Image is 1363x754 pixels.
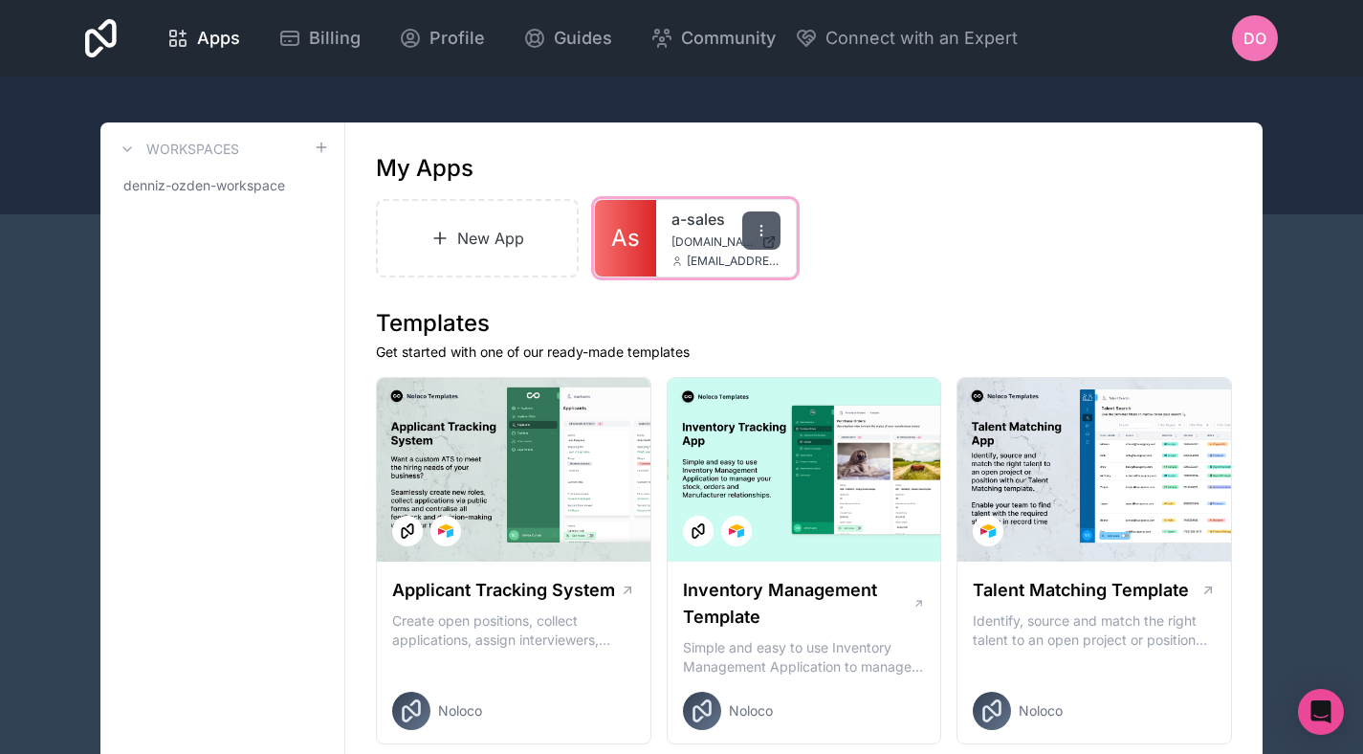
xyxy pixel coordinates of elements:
span: [DOMAIN_NAME] [671,234,754,250]
a: Profile [384,17,500,59]
a: Guides [508,17,627,59]
p: Get started with one of our ready-made templates [376,343,1232,362]
span: denniz-ozden-workspace [123,176,285,195]
span: Billing [309,25,361,52]
a: Community [635,17,791,59]
p: Create open positions, collect applications, assign interviewers, centralise candidate feedback a... [392,611,635,650]
span: Guides [554,25,612,52]
h3: Workspaces [146,140,239,159]
span: Connect with an Expert [825,25,1018,52]
span: Noloco [1019,701,1063,721]
a: Apps [151,17,255,59]
a: denniz-ozden-workspace [116,168,329,203]
img: Airtable Logo [729,523,744,539]
h1: Templates [376,308,1232,339]
div: Open Intercom Messenger [1298,689,1344,735]
img: Airtable Logo [438,523,453,539]
span: As [611,223,640,254]
h1: Inventory Management Template [683,577,912,631]
img: Airtable Logo [980,523,996,539]
a: Billing [263,17,376,59]
h1: My Apps [376,153,473,184]
a: Workspaces [116,138,239,161]
span: Community [681,25,776,52]
a: New App [376,199,579,277]
a: As [595,200,656,277]
p: Simple and easy to use Inventory Management Application to manage your stock, orders and Manufact... [683,638,926,676]
span: [EMAIL_ADDRESS][DOMAIN_NAME] [687,254,780,269]
a: a-sales [671,208,780,231]
p: Identify, source and match the right talent to an open project or position with our Talent Matchi... [973,611,1216,650]
span: Noloco [438,701,482,721]
button: Connect with an Expert [795,25,1018,52]
h1: Talent Matching Template [973,577,1189,604]
h1: Applicant Tracking System [392,577,615,604]
span: Profile [429,25,485,52]
span: Apps [197,25,240,52]
span: DO [1243,27,1266,50]
a: [DOMAIN_NAME] [671,234,780,250]
span: Noloco [729,701,773,721]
